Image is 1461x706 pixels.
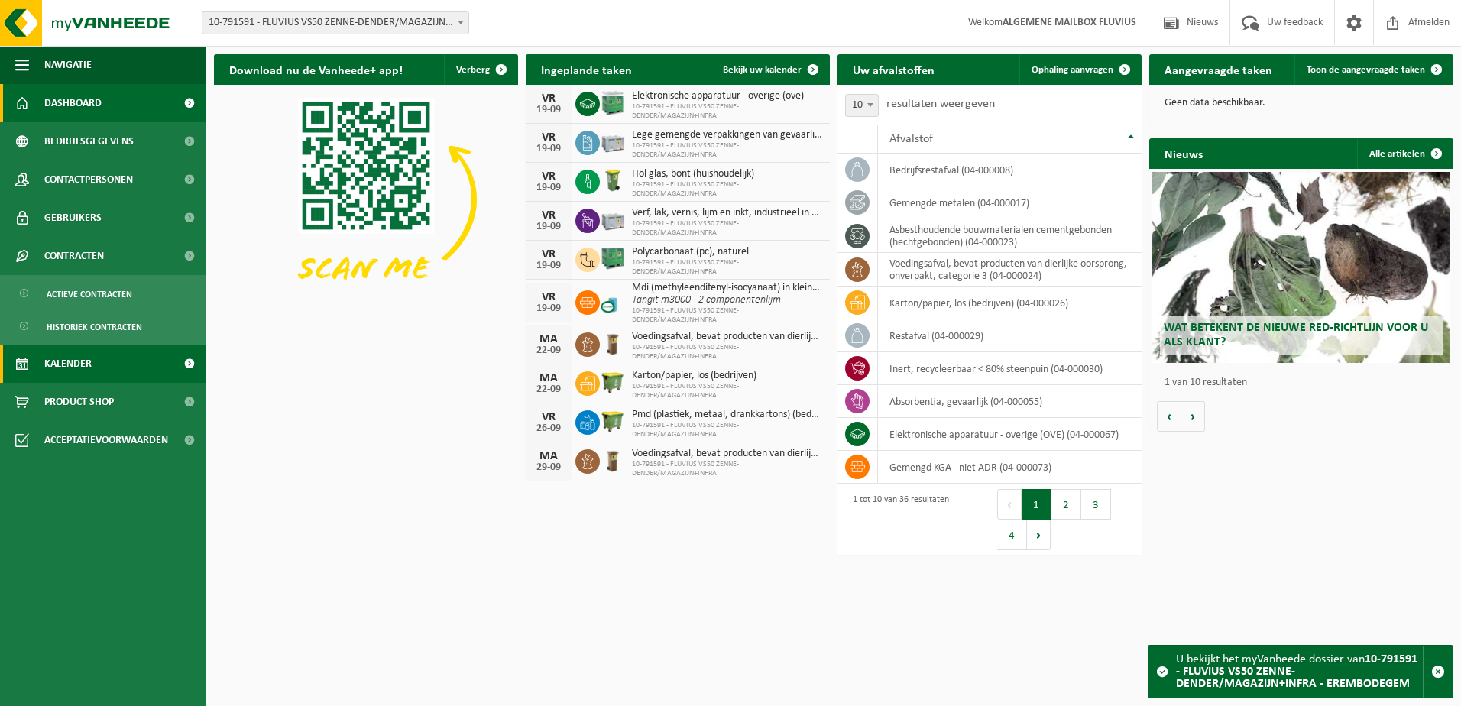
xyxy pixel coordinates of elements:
[632,409,822,421] span: Pmd (plastiek, metaal, drankkartons) (bedrijven)
[632,168,822,180] span: Hol glas, bont (huishoudelijk)
[600,408,626,434] img: WB-1100-HPE-GN-50
[1357,138,1452,169] a: Alle artikelen
[1176,653,1417,690] strong: 10-791591 - FLUVIUS VS50 ZENNE-DENDER/MAGAZIJN+INFRA - EREMBODEGEM
[44,160,133,199] span: Contactpersonen
[1307,65,1425,75] span: Toon de aangevraagde taken
[533,131,564,144] div: VR
[878,154,1142,186] td: bedrijfsrestafval (04-000008)
[533,411,564,423] div: VR
[47,280,132,309] span: Actieve contracten
[44,237,104,275] span: Contracten
[44,421,168,459] span: Acceptatievoorwaarden
[632,180,822,199] span: 10-791591 - FLUVIUS VS50 ZENNE-DENDER/MAGAZIJN+INFRA
[1027,520,1051,550] button: Next
[846,95,878,116] span: 10
[202,12,468,34] span: 10-791591 - FLUVIUS VS50 ZENNE-DENDER/MAGAZIJN+INFRA - EREMBODEGEM
[533,450,564,462] div: MA
[632,141,822,160] span: 10-791591 - FLUVIUS VS50 ZENNE-DENDER/MAGAZIJN+INFRA
[44,122,134,160] span: Bedrijfsgegevens
[878,319,1142,352] td: restafval (04-000029)
[533,372,564,384] div: MA
[533,345,564,356] div: 22-09
[632,448,822,460] span: Voedingsafval, bevat producten van dierlijke oorsprong, onverpakt, categorie 3
[533,248,564,261] div: VR
[632,102,822,121] span: 10-791591 - FLUVIUS VS50 ZENNE-DENDER/MAGAZIJN+INFRA
[533,105,564,115] div: 19-09
[600,167,626,193] img: WB-0140-HPE-GN-50
[1003,17,1136,28] strong: ALGEMENE MAILBOX FLUVIUS
[1176,646,1423,698] div: U bekijkt het myVanheede dossier van
[214,54,418,84] h2: Download nu de Vanheede+ app!
[1165,377,1446,388] p: 1 van 10 resultaten
[44,345,92,383] span: Kalender
[600,330,626,356] img: WB-0140-HPE-BN-01
[878,352,1142,385] td: inert, recycleerbaar < 80% steenpuin (04-000030)
[632,370,822,382] span: Karton/papier, los (bedrijven)
[533,209,564,222] div: VR
[1032,65,1113,75] span: Ophaling aanvragen
[1149,138,1218,168] h2: Nieuws
[632,129,822,141] span: Lege gemengde verpakkingen van gevaarlijke stoffen
[632,246,822,258] span: Polycarbonaat (pc), naturel
[44,84,102,122] span: Dashboard
[444,54,517,85] button: Verberg
[533,291,564,303] div: VR
[878,451,1142,484] td: gemengd KGA - niet ADR (04-000073)
[533,261,564,271] div: 19-09
[632,219,822,238] span: 10-791591 - FLUVIUS VS50 ZENNE-DENDER/MAGAZIJN+INFRA
[1157,401,1181,432] button: Vorige
[878,253,1142,287] td: voedingsafval, bevat producten van dierlijke oorsprong, onverpakt, categorie 3 (04-000024)
[1022,489,1051,520] button: 1
[632,90,822,102] span: Elektronische apparatuur - overige (ove)
[997,520,1027,550] button: 4
[600,206,626,232] img: PB-LB-0680-HPE-GY-11
[1165,98,1438,108] p: Geen data beschikbaar.
[456,65,490,75] span: Verberg
[632,306,822,325] span: 10-791591 - FLUVIUS VS50 ZENNE-DENDER/MAGAZIJN+INFRA
[600,288,626,314] img: LP-OT-00060-CU
[44,383,114,421] span: Product Shop
[632,294,781,306] i: Tangit m3000 - 2 componentenlijm
[1051,489,1081,520] button: 2
[44,46,92,84] span: Navigatie
[723,65,802,75] span: Bekijk uw kalender
[533,384,564,395] div: 22-09
[4,279,202,308] a: Actieve contracten
[47,313,142,342] span: Historiek contracten
[845,94,879,117] span: 10
[632,421,822,439] span: 10-791591 - FLUVIUS VS50 ZENNE-DENDER/MAGAZIJN+INFRA
[600,369,626,395] img: WB-1100-HPE-GN-50
[632,460,822,478] span: 10-791591 - FLUVIUS VS50 ZENNE-DENDER/MAGAZIJN+INFRA
[878,418,1142,451] td: elektronische apparatuur - overige (OVE) (04-000067)
[533,423,564,434] div: 26-09
[1294,54,1452,85] a: Toon de aangevraagde taken
[202,11,469,34] span: 10-791591 - FLUVIUS VS50 ZENNE-DENDER/MAGAZIJN+INFRA - EREMBODEGEM
[600,245,626,271] img: PB-HB-1400-HPE-GN-01
[632,282,822,294] span: Mdi (methyleendifenyl-isocyanaat) in kleinverpakking
[997,489,1022,520] button: Previous
[845,487,949,552] div: 1 tot 10 van 36 resultaten
[526,54,647,84] h2: Ingeplande taken
[533,170,564,183] div: VR
[533,92,564,105] div: VR
[1149,54,1288,84] h2: Aangevraagde taken
[600,447,626,473] img: WB-0140-HPE-BN-01
[632,331,822,343] span: Voedingsafval, bevat producten van dierlijke oorsprong, onverpakt, categorie 3
[886,98,995,110] label: resultaten weergeven
[533,144,564,154] div: 19-09
[1164,322,1428,348] span: Wat betekent de nieuwe RED-richtlijn voor u als klant?
[878,385,1142,418] td: absorbentia, gevaarlijk (04-000055)
[711,54,828,85] a: Bekijk uw kalender
[837,54,950,84] h2: Uw afvalstoffen
[878,219,1142,253] td: asbesthoudende bouwmaterialen cementgebonden (hechtgebonden) (04-000023)
[533,333,564,345] div: MA
[1152,172,1450,363] a: Wat betekent de nieuwe RED-richtlijn voor u als klant?
[533,222,564,232] div: 19-09
[632,382,822,400] span: 10-791591 - FLUVIUS VS50 ZENNE-DENDER/MAGAZIJN+INFRA
[878,287,1142,319] td: karton/papier, los (bedrijven) (04-000026)
[1181,401,1205,432] button: Volgende
[600,89,626,117] img: PB-HB-1400-HPE-GN-11
[1081,489,1111,520] button: 3
[632,258,822,277] span: 10-791591 - FLUVIUS VS50 ZENNE-DENDER/MAGAZIJN+INFRA
[214,85,518,313] img: Download de VHEPlus App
